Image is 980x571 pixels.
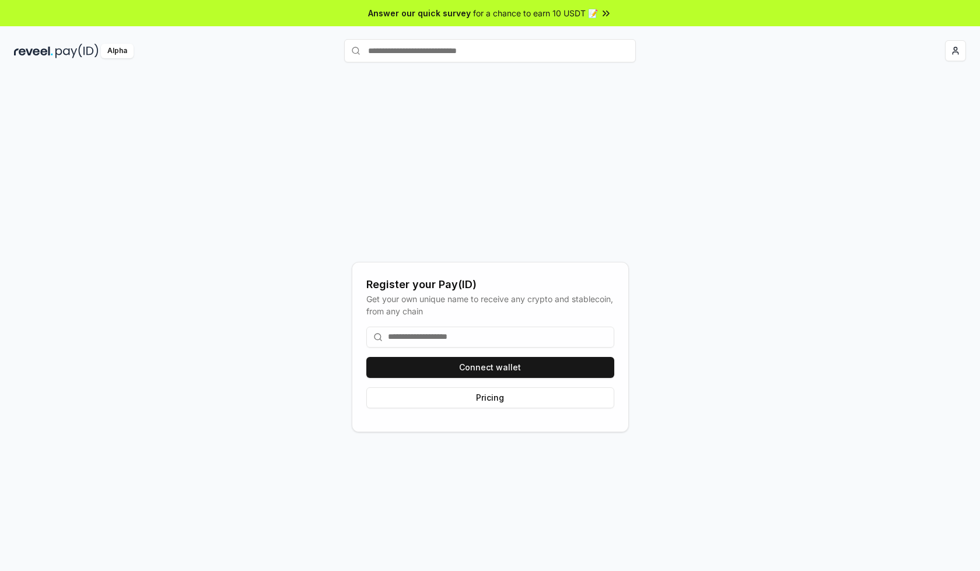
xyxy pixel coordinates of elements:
[55,44,99,58] img: pay_id
[14,44,53,58] img: reveel_dark
[366,387,614,408] button: Pricing
[366,357,614,378] button: Connect wallet
[366,276,614,293] div: Register your Pay(ID)
[473,7,598,19] span: for a chance to earn 10 USDT 📝
[101,44,134,58] div: Alpha
[366,293,614,317] div: Get your own unique name to receive any crypto and stablecoin, from any chain
[368,7,471,19] span: Answer our quick survey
